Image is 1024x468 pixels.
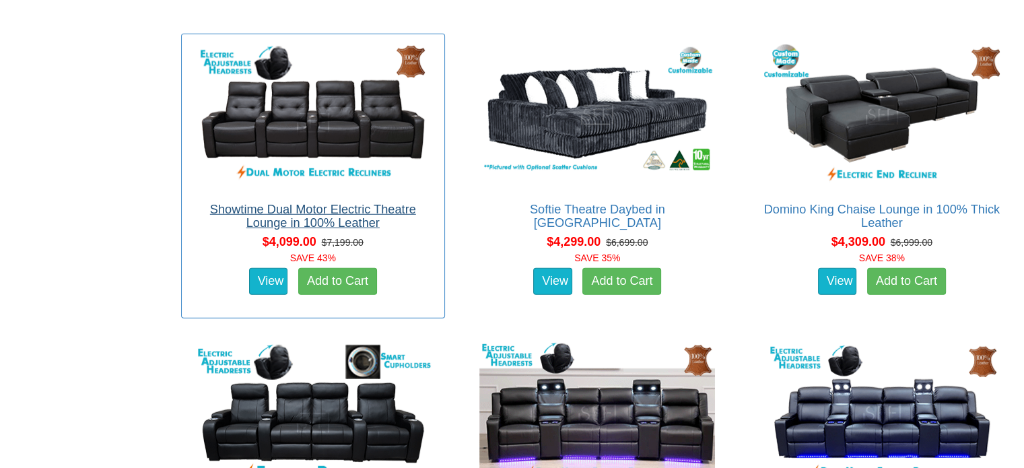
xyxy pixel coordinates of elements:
font: SAVE 35% [574,253,620,263]
a: View [533,268,572,295]
del: $7,199.00 [322,237,364,248]
img: Softie Theatre Daybed in Fabric [476,41,718,189]
img: Domino King Chaise Lounge in 100% Thick Leather [761,41,1003,189]
span: $4,309.00 [831,235,885,248]
a: View [249,268,288,295]
a: Softie Theatre Daybed in [GEOGRAPHIC_DATA] [530,203,665,230]
a: Showtime Dual Motor Electric Theatre Lounge in 100% Leather [210,203,416,230]
a: Domino King Chaise Lounge in 100% Thick Leather [764,203,1000,230]
font: SAVE 43% [290,253,336,263]
a: View [818,268,857,295]
a: Add to Cart [298,268,377,295]
img: Showtime Dual Motor Electric Theatre Lounge in 100% Leather [192,41,434,189]
del: $6,999.00 [891,237,932,248]
span: $4,099.00 [263,235,316,248]
a: Add to Cart [867,268,946,295]
a: Add to Cart [582,268,661,295]
del: $6,699.00 [606,237,648,248]
font: SAVE 38% [859,253,905,263]
span: $4,299.00 [547,235,601,248]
